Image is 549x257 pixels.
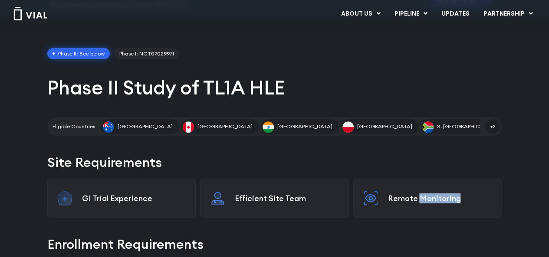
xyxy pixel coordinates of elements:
a: ABOUT USMenu Toggle [334,7,387,21]
a: Phase I: NCT07029971 [114,48,179,59]
a: UPDATES [434,7,476,21]
h2: Site Requirements [47,153,502,172]
a: PARTNERSHIPMenu Toggle [477,7,540,21]
img: Australia [103,121,114,133]
img: S. Africa [422,121,434,133]
a: PIPELINEMenu Toggle [388,7,434,21]
span: [GEOGRAPHIC_DATA] [357,123,412,130]
h2: Eligible Countries [53,123,95,130]
span: +2 [485,119,500,134]
span: S. [GEOGRAPHIC_DATA] [437,123,498,130]
h1: Phase II Study of TL1A HLE [47,75,502,100]
p: GI Trial Experience [82,193,187,203]
img: Canada [183,121,194,133]
h2: Enrollment Requirements [47,235,502,254]
p: Remote Monitoring [388,193,493,203]
span: [GEOGRAPHIC_DATA] [197,123,253,130]
img: Poland [342,121,354,133]
img: Vial Logo [13,7,48,20]
img: India [263,121,274,133]
span: Phase II: See below [47,48,110,59]
p: Efficient Site Team [235,193,340,203]
span: [GEOGRAPHIC_DATA] [118,123,173,130]
span: [GEOGRAPHIC_DATA] [277,123,332,130]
